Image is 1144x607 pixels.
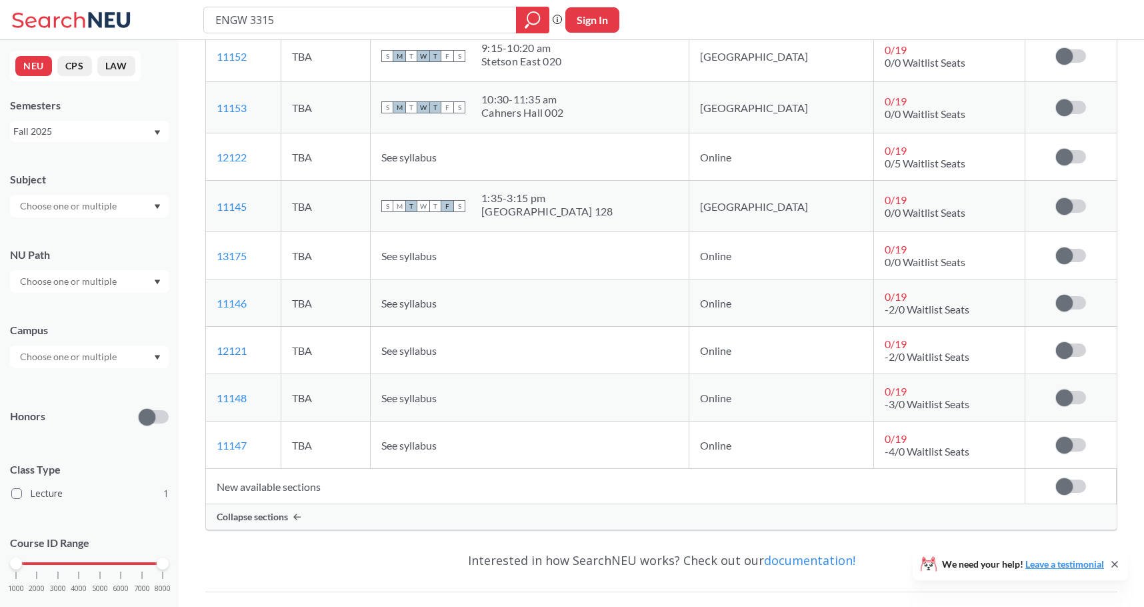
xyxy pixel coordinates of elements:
[154,130,161,135] svg: Dropdown arrow
[205,541,1117,580] div: Interested in how SearchNEU works? Check out our
[885,445,969,458] span: -4/0 Waitlist Seats
[885,432,907,445] span: 0 / 19
[764,552,855,568] a: documentation!
[214,9,507,31] input: Class, professor, course number, "phrase"
[885,255,965,268] span: 0/0 Waitlist Seats
[565,7,619,33] button: Sign In
[281,327,371,374] td: TBA
[163,486,169,501] span: 1
[885,243,907,255] span: 0 / 19
[885,95,907,107] span: 0 / 19
[206,504,1117,530] div: Collapse sections
[217,392,247,404] a: 11148
[525,11,541,29] svg: magnifying glass
[689,422,873,469] td: Online
[481,93,563,106] div: 10:30 - 11:35 am
[10,536,169,551] p: Course ID Range
[885,107,965,120] span: 0/0 Waitlist Seats
[217,151,247,163] a: 12122
[281,133,371,181] td: TBA
[281,31,371,82] td: TBA
[217,50,247,63] a: 11152
[13,349,125,365] input: Choose one or multiple
[393,101,405,113] span: M
[11,485,169,502] label: Lecture
[885,56,965,69] span: 0/0 Waitlist Seats
[481,106,563,119] div: Cahners Hall 002
[481,55,561,68] div: Stetson East 020
[217,101,247,114] a: 11153
[10,409,45,424] p: Honors
[217,344,247,357] a: 12121
[393,50,405,62] span: M
[10,121,169,142] div: Fall 2025Dropdown arrow
[689,374,873,422] td: Online
[441,200,453,212] span: F
[154,355,161,360] svg: Dropdown arrow
[381,200,393,212] span: S
[10,247,169,262] div: NU Path
[689,181,873,232] td: [GEOGRAPHIC_DATA]
[10,270,169,293] div: Dropdown arrow
[10,172,169,187] div: Subject
[689,232,873,279] td: Online
[217,297,247,310] a: 11146
[57,56,92,76] button: CPS
[281,82,371,133] td: TBA
[481,205,613,218] div: [GEOGRAPHIC_DATA] 128
[885,290,907,303] span: 0 / 19
[381,151,437,163] span: See syllabus
[15,56,52,76] button: NEU
[1025,558,1104,570] a: Leave a testimonial
[10,462,169,477] span: Class Type
[405,101,417,113] span: T
[381,101,393,113] span: S
[689,31,873,82] td: [GEOGRAPHIC_DATA]
[50,585,66,592] span: 3000
[381,392,437,404] span: See syllabus
[217,439,247,452] a: 11147
[417,101,429,113] span: W
[885,144,907,157] span: 0 / 19
[10,98,169,113] div: Semesters
[885,303,969,316] span: -2/0 Waitlist Seats
[885,206,965,219] span: 0/0 Waitlist Seats
[29,585,45,592] span: 2000
[417,50,429,62] span: W
[885,43,907,56] span: 0 / 19
[8,585,24,592] span: 1000
[405,50,417,62] span: T
[113,585,129,592] span: 6000
[281,279,371,327] td: TBA
[10,323,169,338] div: Campus
[71,585,87,592] span: 4000
[155,585,171,592] span: 8000
[689,327,873,374] td: Online
[453,200,465,212] span: S
[154,279,161,285] svg: Dropdown arrow
[453,101,465,113] span: S
[10,346,169,368] div: Dropdown arrow
[689,133,873,181] td: Online
[481,191,613,205] div: 1:35 - 3:15 pm
[516,7,549,33] div: magnifying glass
[405,200,417,212] span: T
[97,56,135,76] button: LAW
[217,200,247,213] a: 11145
[481,41,561,55] div: 9:15 - 10:20 am
[154,204,161,209] svg: Dropdown arrow
[441,50,453,62] span: F
[281,181,371,232] td: TBA
[381,297,437,310] span: See syllabus
[429,101,441,113] span: T
[885,193,907,206] span: 0 / 19
[429,200,441,212] span: T
[885,385,907,398] span: 0 / 19
[134,585,150,592] span: 7000
[453,50,465,62] span: S
[381,50,393,62] span: S
[217,249,247,262] a: 13175
[417,200,429,212] span: W
[206,469,1025,504] td: New available sections
[885,157,965,169] span: 0/5 Waitlist Seats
